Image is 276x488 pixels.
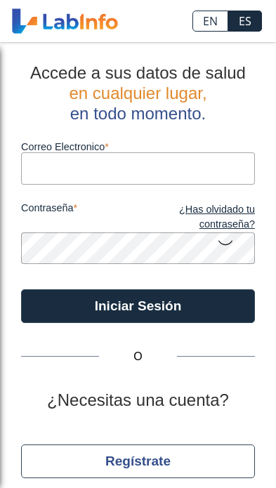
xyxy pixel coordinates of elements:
a: ¿Has olvidado tu contraseña? [138,202,256,232]
button: Iniciar Sesión [21,289,255,323]
label: Correo Electronico [21,141,255,152]
button: Regístrate [21,444,255,478]
a: EN [192,11,228,32]
span: O [99,348,177,365]
label: contraseña [21,202,138,232]
span: en todo momento. [70,104,206,123]
span: en cualquier lugar, [69,84,206,103]
span: Accede a sus datos de salud [30,63,246,82]
h2: ¿Necesitas una cuenta? [21,390,255,411]
a: ES [228,11,262,32]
